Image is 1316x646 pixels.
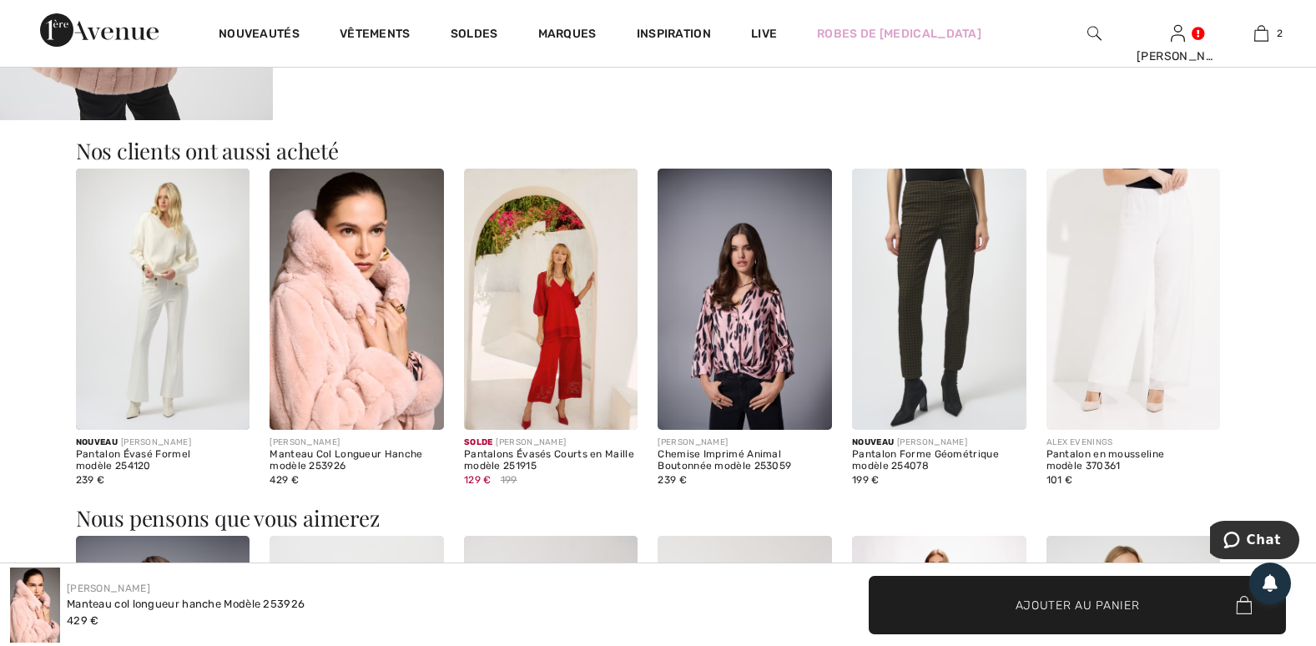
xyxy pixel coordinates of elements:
[501,472,517,487] span: 199
[852,437,894,447] span: Nouveau
[270,169,444,430] img: Manteau Col Longueur Hanche modèle 253926
[1210,521,1299,563] iframe: Ouvre un widget dans lequel vous pouvez chatter avec l’un de nos agents
[1046,474,1073,486] span: 101 €
[67,596,305,613] div: Manteau col longueur hanche Modèle 253926
[1046,449,1221,472] div: Pantalon en mousseline modèle 370361
[852,437,1026,449] div: [PERSON_NAME]
[852,474,880,486] span: 199 €
[817,25,981,43] a: Robes de [MEDICAL_DATA]
[40,13,159,47] img: 1ère Avenue
[1016,596,1140,613] span: Ajouter au panier
[76,437,250,449] div: [PERSON_NAME]
[464,169,638,430] img: Pantalons Évasés Courts en Maille modèle 251915
[76,140,1240,162] h3: Nos clients ont aussi acheté
[1277,26,1283,41] span: 2
[1220,23,1302,43] a: 2
[67,614,99,627] span: 429 €
[340,27,411,44] a: Vêtements
[538,27,597,44] a: Marques
[1046,169,1221,430] img: Pantalon en mousseline modèle 370361
[658,449,832,472] div: Chemise Imprimé Animal Boutonnée modèle 253059
[1137,48,1218,65] div: [PERSON_NAME]
[751,25,777,43] a: Live
[658,437,832,449] div: [PERSON_NAME]
[1046,437,1221,449] div: ALEX EVENINGS
[76,169,250,430] img: Pantalon Évasé Formel modèle 254120
[270,474,299,486] span: 429 €
[67,583,150,594] a: [PERSON_NAME]
[464,474,492,486] span: 129 €
[76,474,105,486] span: 239 €
[1087,23,1102,43] img: recherche
[852,169,1026,430] img: Pantalon Forme Géométrique modèle 254078
[1236,596,1252,614] img: Bag.svg
[76,507,1240,529] h3: Nous pensons que vous aimerez
[10,568,60,643] img: Manteau Col Longueur Hanche mod&egrave;le 253926
[1171,25,1185,41] a: Se connecter
[464,437,493,447] span: Solde
[464,437,638,449] div: [PERSON_NAME]
[219,27,300,44] a: Nouveautés
[451,27,498,44] a: Soldes
[658,474,687,486] span: 239 €
[464,449,638,472] div: Pantalons Évasés Courts en Maille modèle 251915
[1171,23,1185,43] img: Mes infos
[658,169,832,430] img: Chemise Imprimé Animal Boutonnée modèle 253059
[637,27,711,44] span: Inspiration
[76,437,118,447] span: Nouveau
[1254,23,1268,43] img: Mon panier
[852,449,1026,472] div: Pantalon Forme Géométrique modèle 254078
[270,437,444,449] div: [PERSON_NAME]
[76,449,250,472] div: Pantalon Évasé Formel modèle 254120
[869,576,1286,634] button: Ajouter au panier
[270,449,444,472] div: Manteau Col Longueur Hanche modèle 253926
